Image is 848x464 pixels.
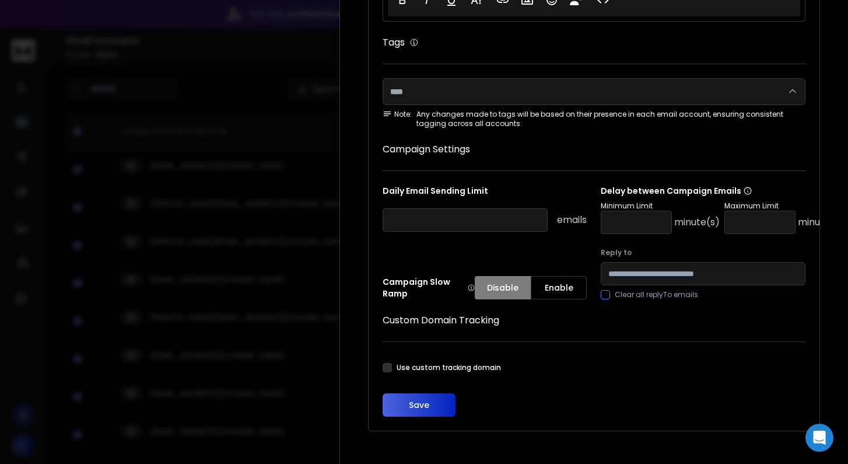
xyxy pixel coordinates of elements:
button: Save [383,393,455,417]
p: minute(s) [798,215,843,229]
h1: Custom Domain Tracking [383,313,805,327]
h1: Campaign Settings [383,142,805,156]
p: minute(s) [674,215,720,229]
p: Daily Email Sending Limit [383,185,587,201]
span: Note: [383,110,412,119]
p: Delay between Campaign Emails [601,185,843,197]
button: Disable [475,276,531,299]
button: Enable [531,276,587,299]
div: Open Intercom Messenger [805,424,833,452]
p: Minimum Limit [601,201,720,211]
p: emails [557,213,587,227]
label: Reply to [601,248,805,257]
p: Maximum Limit [724,201,843,211]
div: Any changes made to tags will be based on their presence in each email account, ensuring consiste... [383,110,805,128]
label: Clear all replyTo emails [615,290,698,299]
label: Use custom tracking domain [397,363,501,372]
p: Campaign Slow Ramp [383,276,475,299]
h1: Tags [383,36,405,50]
